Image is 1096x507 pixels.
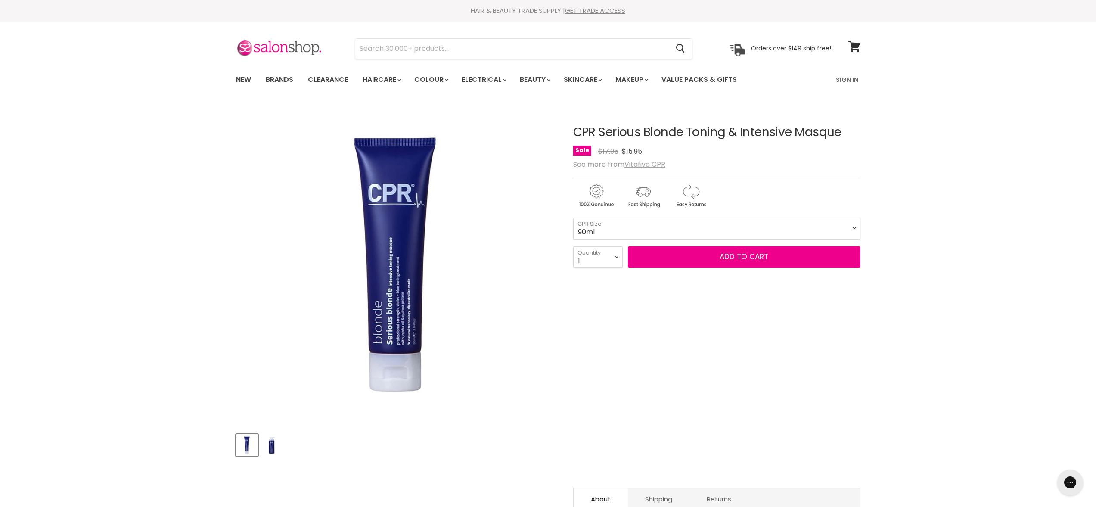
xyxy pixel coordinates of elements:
div: Product thumbnails [235,432,559,456]
a: Sign In [831,71,863,89]
a: Skincare [557,71,607,89]
iframe: Gorgias live chat messenger [1053,467,1087,498]
img: genuine.gif [573,183,619,209]
img: returns.gif [668,183,714,209]
h1: CPR Serious Blonde Toning & Intensive Masque [573,126,860,139]
a: Value Packs & Gifts [655,71,743,89]
button: CPR Serious Blonde Toning & Intensive Masque [261,434,283,456]
a: Makeup [609,71,653,89]
img: CPR Serious Blonde Toning & Intensive Masque [237,435,257,455]
button: CPR Serious Blonde Toning & Intensive Masque [236,434,258,456]
a: New [230,71,258,89]
a: Colour [408,71,453,89]
form: Product [355,38,692,59]
span: $15.95 [622,146,642,156]
div: HAIR & BEAUTY TRADE SUPPLY | [225,6,871,15]
span: $17.95 [598,146,618,156]
img: CPR Serious Blonde Toning & Intensive Masque [261,435,282,455]
a: Beauty [513,71,556,89]
select: Quantity [573,246,623,268]
a: Vitafive CPR [624,159,665,169]
div: CPR Serious Blonde Toning & Intensive Masque image. Click or Scroll to Zoom. [236,104,558,426]
a: Clearance [301,71,354,89]
a: Electrical [455,71,512,89]
nav: Main [225,67,871,92]
button: Add to cart [628,246,860,268]
a: GET TRADE ACCESS [565,6,625,15]
span: Sale [573,146,591,156]
p: Orders over $149 ship free! [751,44,831,52]
a: Haircare [356,71,406,89]
img: shipping.gif [621,183,666,209]
a: Brands [259,71,300,89]
button: Search [669,39,692,59]
ul: Main menu [230,67,787,92]
span: See more from [573,159,665,169]
input: Search [355,39,669,59]
span: Add to cart [720,252,768,262]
